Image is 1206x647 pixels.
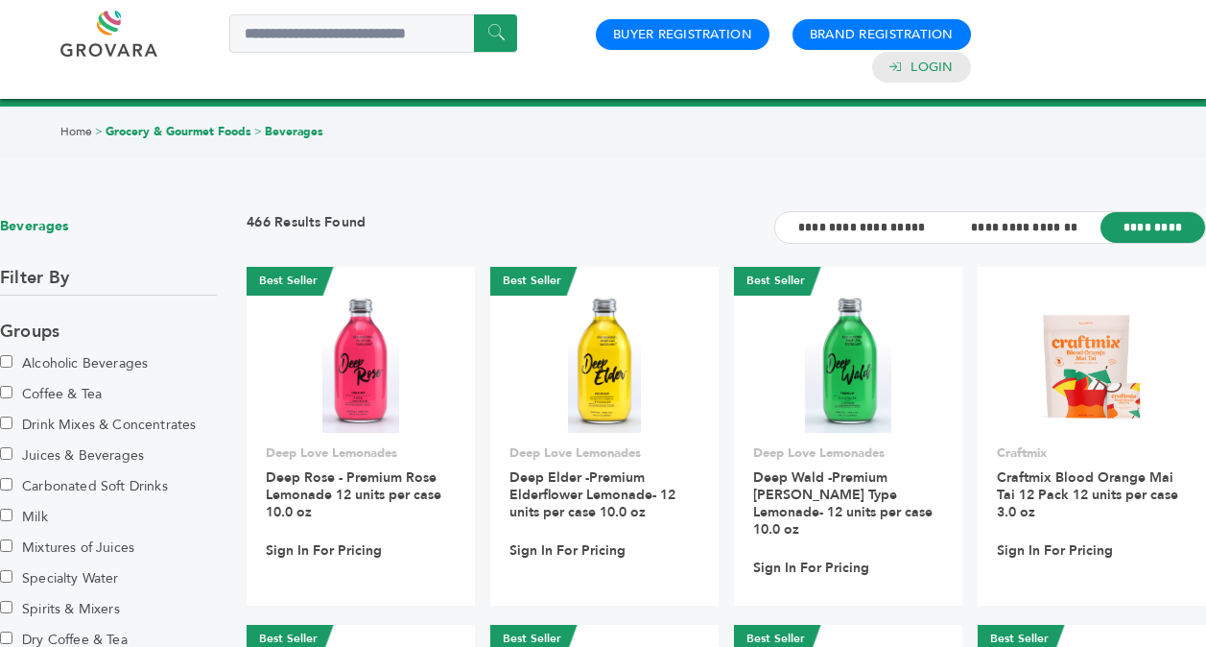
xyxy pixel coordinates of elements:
a: Sign In For Pricing [266,542,382,560]
a: Sign In For Pricing [509,542,626,560]
a: Deep Elder -Premium Elderflower Lemonade- 12 units per case 10.0 oz [509,468,675,521]
a: Sign In For Pricing [997,542,1113,560]
input: Search a product or brand... [229,14,517,53]
a: Buyer Registration [613,26,752,43]
p: Deep Love Lemonades [753,444,943,462]
a: Grocery & Gourmet Foods [106,124,251,139]
h3: 466 Results Found [247,213,366,243]
a: Craftmix Blood Orange Mai Tai 12 Pack 12 units per case 3.0 oz [997,468,1178,521]
a: Brand Registration [810,26,954,43]
span: > [254,124,262,139]
img: Deep Wald -Premium Woodruff Type Lemonade- 12 units per case 10.0 oz [805,294,891,432]
a: Sign In For Pricing [753,560,869,577]
img: Craftmix Blood Orange Mai Tai 12 Pack 12 units per case 3.0 oz [1023,294,1162,433]
span: > [95,124,103,139]
a: Deep Rose - Premium Rose Lemonade 12 units per case 10.0 oz [266,468,441,521]
a: Deep Wald -Premium [PERSON_NAME] Type Lemonade- 12 units per case 10.0 oz [753,468,933,539]
p: Deep Love Lemonades [509,444,699,462]
p: Deep Love Lemonades [266,444,456,462]
a: Login [910,59,953,76]
p: Craftmix [997,444,1187,462]
a: Beverages [265,124,323,139]
img: Deep Rose - Premium Rose Lemonade 12 units per case 10.0 oz [322,294,399,432]
a: Home [60,124,92,139]
img: Deep Elder -Premium Elderflower Lemonade- 12 units per case 10.0 oz [568,294,641,432]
